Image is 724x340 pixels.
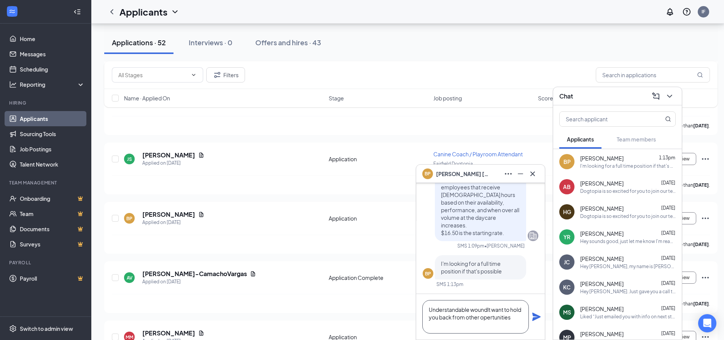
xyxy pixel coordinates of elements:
div: Hiring [9,100,83,106]
div: Liked “Just emailed you with info on next steps! :)” [580,313,676,320]
div: KC [563,283,571,291]
a: Sourcing Tools [20,126,85,141]
div: Application [329,155,429,163]
span: [DATE] [661,230,675,236]
span: [DATE] [661,280,675,286]
div: SMS 1:09pm [457,243,484,249]
input: Search in applications [596,67,710,83]
h5: [PERSON_NAME] [142,151,195,159]
a: Job Postings [20,141,85,157]
h3: Chat [559,92,573,100]
div: BP [563,158,571,165]
svg: Document [250,271,256,277]
svg: Cross [528,169,537,178]
span: [DATE] [661,180,675,186]
svg: Filter [213,70,222,79]
span: [DATE] [661,305,675,311]
svg: Company [528,231,538,240]
span: Name · Applied On [124,94,170,102]
div: Application Complete [329,274,429,281]
button: Minimize [514,168,527,180]
button: Filter Filters [206,67,245,83]
svg: Plane [532,312,541,321]
span: [PERSON_NAME] [580,230,624,237]
div: MS [563,308,571,316]
div: Team Management [9,180,83,186]
button: Cross [527,168,539,180]
div: Applied on [DATE] [142,159,204,167]
svg: Ellipses [701,214,710,223]
svg: ChevronDown [191,72,197,78]
a: Scheduling [20,62,85,77]
div: Payroll [9,259,83,266]
a: Talent Network [20,157,85,172]
div: Open Intercom Messenger [698,314,716,332]
h5: [PERSON_NAME] [142,329,195,337]
h5: [PERSON_NAME]-CamachoVargas [142,270,247,278]
span: [DATE] [661,205,675,211]
div: Hey [PERSON_NAME]. Just gave you a call to see if you were still interested in the position [580,288,676,295]
div: Interviews · 0 [189,38,232,47]
span: Applicants [567,136,594,143]
svg: WorkstreamLogo [8,8,16,15]
div: HG [563,208,571,216]
input: All Stages [118,71,188,79]
svg: QuestionInfo [682,7,691,16]
input: Search applicant [560,112,650,126]
button: Ellipses [502,168,514,180]
div: Hey sounds good, just let me know I'm ready to start! [580,238,676,245]
div: AB [563,183,571,191]
svg: Analysis [9,81,17,88]
span: [PERSON_NAME] [580,205,624,212]
svg: MagnifyingGlass [665,116,671,122]
svg: Ellipses [701,273,710,282]
h1: Applicants [119,5,167,18]
span: [PERSON_NAME] [580,154,624,162]
span: [PERSON_NAME] [580,255,624,262]
div: Hey [PERSON_NAME], my name is [PERSON_NAME]. I'm the General manger at [GEOGRAPHIC_DATA] in [GEOG... [580,263,676,270]
span: • [PERSON_NAME] [484,243,525,249]
div: Application [329,214,429,222]
svg: Collapse [73,8,81,16]
a: Home [20,31,85,46]
svg: Document [198,330,204,336]
a: SurveysCrown [20,237,85,252]
div: Applications · 52 [112,38,166,47]
a: DocumentsCrown [20,221,85,237]
span: [DATE] [661,255,675,261]
span: [PERSON_NAME] [580,305,624,313]
span: Canine Coach / Playroom Attendant [433,151,523,157]
div: YR [563,233,570,241]
b: [DATE] [693,241,709,247]
button: ChevronDown [664,90,676,102]
span: Score [538,94,553,102]
svg: ComposeMessage [651,92,660,101]
div: JS [127,156,132,162]
svg: Document [198,152,204,158]
span: 1:13pm [659,155,675,160]
span: Stage [329,94,344,102]
b: [DATE] [693,301,709,307]
a: OnboardingCrown [20,191,85,206]
svg: MagnifyingGlass [697,72,703,78]
span: [DATE] [661,330,675,336]
a: TeamCrown [20,206,85,221]
h5: [PERSON_NAME] [142,210,195,219]
div: IF [702,8,705,15]
span: Job posting [433,94,462,102]
div: Offers and hires · 43 [255,38,321,47]
div: JC [564,258,570,266]
svg: Document [198,211,204,218]
button: ComposeMessage [650,90,662,102]
svg: ChevronDown [665,92,674,101]
div: SMS 1:13pm [436,281,463,288]
span: Team members [617,136,656,143]
div: Applied on [DATE] [142,278,256,286]
b: [DATE] [693,182,709,188]
span: I'm looking for a full time position if that's possible [441,260,502,275]
b: [DATE] [693,123,709,129]
div: Switch to admin view [20,325,73,332]
svg: Settings [9,325,17,332]
span: [PERSON_NAME] [PERSON_NAME] [436,170,489,178]
svg: Minimize [516,169,525,178]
